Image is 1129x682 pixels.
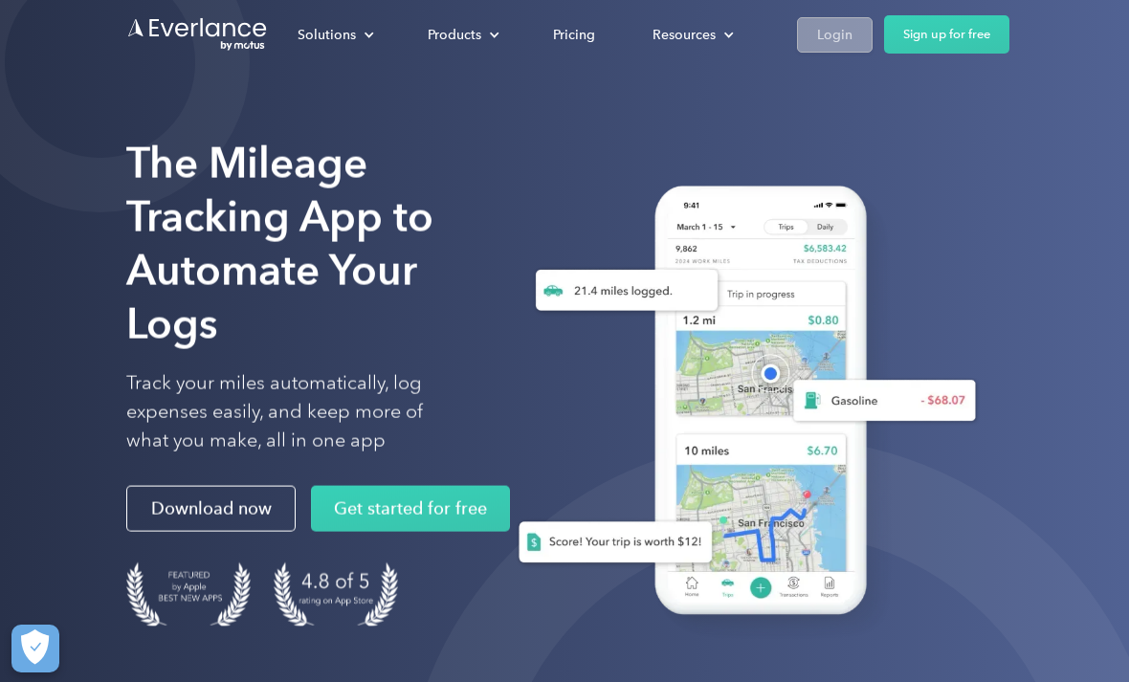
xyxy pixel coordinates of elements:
[534,18,614,52] a: Pricing
[653,23,716,47] div: Resources
[884,15,1009,54] a: Sign up for free
[488,166,991,644] img: Everlance, mileage tracker app, expense tracking app
[409,18,515,52] div: Products
[633,18,749,52] div: Resources
[126,562,251,627] img: Badge for Featured by Apple Best New Apps
[278,18,389,52] div: Solutions
[553,23,595,47] div: Pricing
[126,369,446,455] p: Track your miles automatically, log expenses easily, and keep more of what you make, all in one app
[311,486,510,532] a: Get started for free
[817,23,852,47] div: Login
[797,17,873,53] a: Login
[126,138,433,349] strong: The Mileage Tracking App to Automate Your Logs
[298,23,356,47] div: Solutions
[274,562,398,627] img: 4.9 out of 5 stars on the app store
[428,23,481,47] div: Products
[126,16,269,53] a: Go to homepage
[11,625,59,672] button: Cookies Settings
[126,486,296,532] a: Download now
